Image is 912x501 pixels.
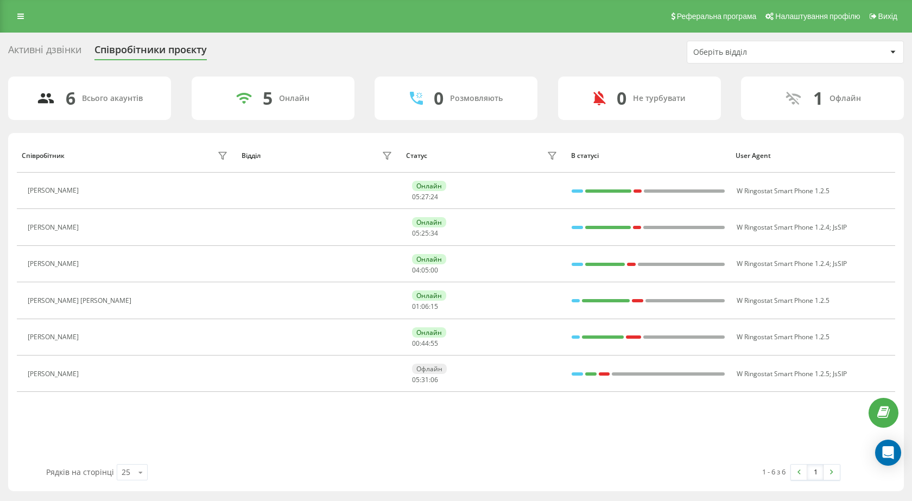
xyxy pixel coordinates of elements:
[412,327,446,338] div: Онлайн
[833,369,847,378] span: JsSIP
[434,88,444,109] div: 0
[28,370,81,378] div: [PERSON_NAME]
[833,223,847,232] span: JsSIP
[430,375,438,384] span: 06
[412,254,446,264] div: Онлайн
[737,332,829,341] span: W Ringostat Smart Phone 1.2.5
[633,94,686,103] div: Не турбувати
[775,12,860,21] span: Налаштування профілю
[737,369,829,378] span: W Ringostat Smart Phone 1.2.5
[617,88,626,109] div: 0
[762,466,786,477] div: 1 - 6 з 6
[22,152,65,160] div: Співробітник
[412,193,438,201] div: : :
[736,152,890,160] div: User Agent
[421,302,429,311] span: 06
[833,259,847,268] span: JsSIP
[737,296,829,305] span: W Ringostat Smart Phone 1.2.5
[829,94,861,103] div: Офлайн
[8,44,81,61] div: Активні дзвінки
[412,229,420,238] span: 05
[677,12,757,21] span: Реферальна програма
[813,88,823,109] div: 1
[412,267,438,274] div: : :
[737,186,829,195] span: W Ringostat Smart Phone 1.2.5
[571,152,726,160] div: В статусі
[122,467,130,478] div: 25
[412,181,446,191] div: Онлайн
[406,152,427,160] div: Статус
[28,224,81,231] div: [PERSON_NAME]
[693,48,823,57] div: Оберіть відділ
[450,94,503,103] div: Розмовляють
[421,339,429,348] span: 44
[430,302,438,311] span: 15
[421,229,429,238] span: 25
[28,333,81,341] div: [PERSON_NAME]
[421,265,429,275] span: 05
[28,260,81,268] div: [PERSON_NAME]
[263,88,273,109] div: 5
[412,302,420,311] span: 01
[430,192,438,201] span: 24
[421,192,429,201] span: 27
[82,94,143,103] div: Всього акаунтів
[46,467,114,477] span: Рядків на сторінці
[28,297,134,305] div: [PERSON_NAME] [PERSON_NAME]
[28,187,81,194] div: [PERSON_NAME]
[412,230,438,237] div: : :
[430,265,438,275] span: 00
[412,192,420,201] span: 05
[412,217,446,227] div: Онлайн
[412,340,438,347] div: : :
[412,364,447,374] div: Офлайн
[279,94,309,103] div: Онлайн
[94,44,207,61] div: Співробітники проєкту
[412,265,420,275] span: 04
[807,465,824,480] a: 1
[412,375,420,384] span: 05
[242,152,261,160] div: Відділ
[412,376,438,384] div: : :
[878,12,897,21] span: Вихід
[737,259,829,268] span: W Ringostat Smart Phone 1.2.4
[412,290,446,301] div: Онлайн
[421,375,429,384] span: 31
[430,339,438,348] span: 55
[875,440,901,466] div: Open Intercom Messenger
[430,229,438,238] span: 34
[412,339,420,348] span: 00
[737,223,829,232] span: W Ringostat Smart Phone 1.2.4
[66,88,75,109] div: 6
[412,303,438,310] div: : :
